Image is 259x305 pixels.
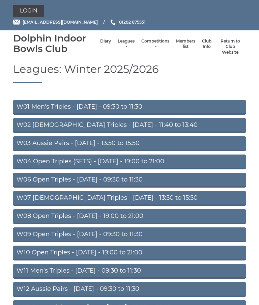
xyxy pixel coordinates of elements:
[13,5,44,17] a: Login
[119,20,146,25] span: 01202 675551
[13,227,246,242] a: W09 Open Triples - [DATE] - 09:30 to 11:30
[13,100,246,115] a: W01 Men's Triples - [DATE] - 09:30 to 11:30
[176,38,195,50] a: Members list
[13,282,246,297] a: W12 Aussie Pairs - [DATE] - 09:30 to 11:30
[110,19,146,25] a: Phone us 01202 675551
[100,38,111,44] a: Diary
[111,20,115,25] img: Phone us
[13,173,246,188] a: W06 Open Triples - [DATE] - 09:30 to 11:30
[13,19,98,25] a: Email [EMAIL_ADDRESS][DOMAIN_NAME]
[202,38,211,50] a: Club Info
[218,38,242,55] a: Return to Club Website
[13,136,246,151] a: W03 Aussie Pairs - [DATE] - 13:50 to 15:50
[13,155,246,169] a: W04 Open Triples (SETS) - [DATE] - 19:00 to 21:00
[13,264,246,279] a: W11 Men's Triples - [DATE] - 09:30 to 11:30
[13,191,246,206] a: W07 [DEMOGRAPHIC_DATA] Triples - [DATE] - 13:50 to 15:50
[13,33,97,54] div: Dolphin Indoor Bowls Club
[13,118,246,133] a: W02 [DEMOGRAPHIC_DATA] Triples - [DATE] - 11:40 to 13:40
[118,38,135,50] a: Leagues
[23,20,98,25] span: [EMAIL_ADDRESS][DOMAIN_NAME]
[141,38,169,50] a: Competitions
[13,20,20,25] img: Email
[13,209,246,224] a: W08 Open Triples - [DATE] - 19:00 to 21:00
[13,63,246,83] h1: Leagues: Winter 2025/2026
[13,246,246,260] a: W10 Open Triples - [DATE] - 19:00 to 21:00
